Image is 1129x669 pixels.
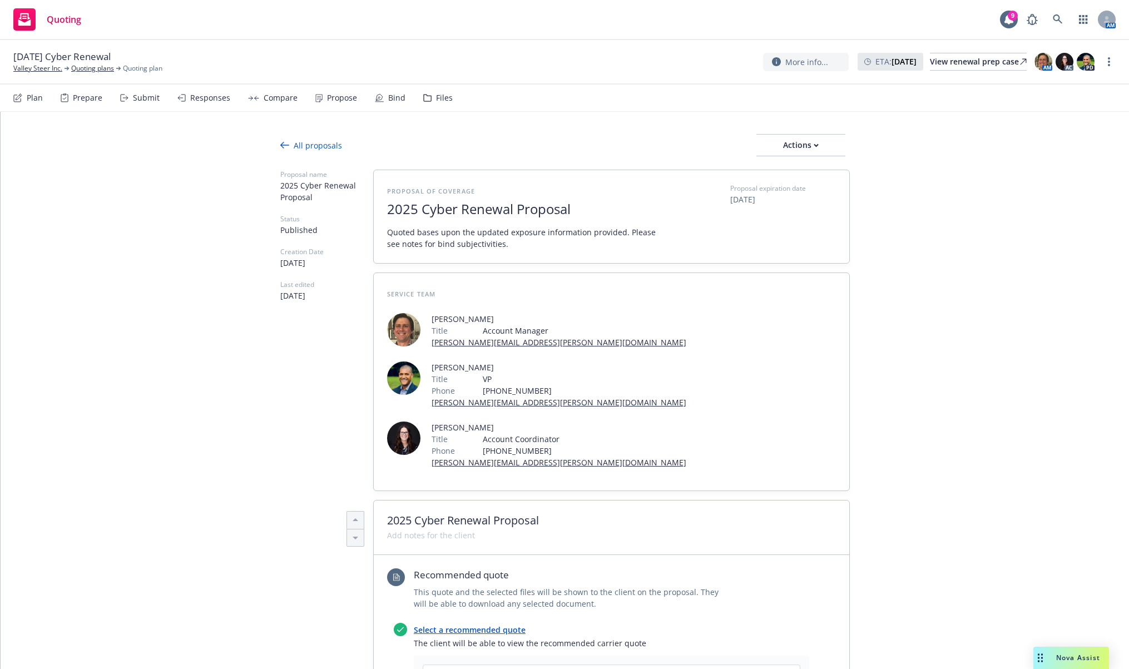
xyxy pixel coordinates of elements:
[387,226,660,250] span: Quoted bases upon the updated exposure information provided. Please see notes for bind subjectivi...
[71,63,114,73] a: Quoting plans
[1056,53,1073,71] img: photo
[387,514,836,527] span: 2025 Cyber Renewal Proposal
[1033,647,1047,669] div: Drag to move
[1056,653,1100,662] span: Nova Assist
[763,53,849,71] button: More info...
[1033,647,1109,669] button: Nova Assist
[264,93,298,102] div: Compare
[388,93,405,102] div: Bind
[756,134,845,156] button: Actions
[432,337,686,348] a: [PERSON_NAME][EMAIL_ADDRESS][PERSON_NAME][DOMAIN_NAME]
[123,63,162,73] span: Quoting plan
[280,170,373,180] span: Proposal name
[432,325,448,336] span: Title
[785,56,828,68] span: More info...
[190,93,230,102] div: Responses
[280,247,373,257] span: Creation Date
[1077,53,1095,71] img: photo
[280,180,373,203] span: 2025 Cyber Renewal Proposal
[414,586,731,609] span: This quote and the selected files will be shown to the client on the proposal. They will be able ...
[47,15,81,24] span: Quoting
[280,280,373,290] span: Last edited
[9,4,86,35] a: Quoting
[483,433,686,445] span: Account Coordinator
[1072,8,1095,31] a: Switch app
[483,373,686,385] span: VP
[280,214,373,224] span: Status
[1047,8,1069,31] a: Search
[436,93,453,102] div: Files
[280,224,373,236] span: Published
[432,385,455,397] span: Phone
[892,56,917,67] strong: [DATE]
[387,361,420,395] img: employee photo
[1021,8,1043,31] a: Report a Bug
[432,373,448,385] span: Title
[1034,53,1052,71] img: photo
[387,290,435,298] span: Service Team
[432,313,686,325] span: [PERSON_NAME]
[875,56,917,67] span: ETA :
[483,445,686,457] span: [PHONE_NUMBER]
[280,140,342,151] div: All proposals
[414,637,809,649] span: The client will be able to view the recommended carrier quote
[387,201,660,217] span: 2025 Cyber Renewal Proposal
[387,422,420,455] img: employee photo
[930,53,1027,71] a: View renewal prep case
[414,625,526,635] a: Select a recommended quote
[432,457,686,468] a: [PERSON_NAME][EMAIL_ADDRESS][PERSON_NAME][DOMAIN_NAME]
[930,53,1027,70] div: View renewal prep case
[280,257,373,269] span: [DATE]
[432,361,686,373] span: [PERSON_NAME]
[387,187,475,195] span: Proposal of coverage
[27,93,43,102] div: Plan
[730,184,806,194] span: Proposal expiration date
[133,93,160,102] div: Submit
[756,135,845,156] div: Actions
[414,568,731,582] span: Recommended quote
[432,445,455,457] span: Phone
[73,93,102,102] div: Prepare
[432,422,686,433] span: [PERSON_NAME]
[483,325,686,336] span: Account Manager
[327,93,357,102] div: Propose
[730,194,836,205] span: [DATE]
[280,290,373,301] span: [DATE]
[1102,55,1116,68] a: more
[1008,11,1018,21] div: 9
[432,397,686,408] a: [PERSON_NAME][EMAIL_ADDRESS][PERSON_NAME][DOMAIN_NAME]
[483,385,686,397] span: [PHONE_NUMBER]
[13,63,62,73] a: Valley Steer Inc.
[432,433,448,445] span: Title
[13,50,111,63] span: [DATE] Cyber Renewal
[387,313,420,346] img: employee photo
